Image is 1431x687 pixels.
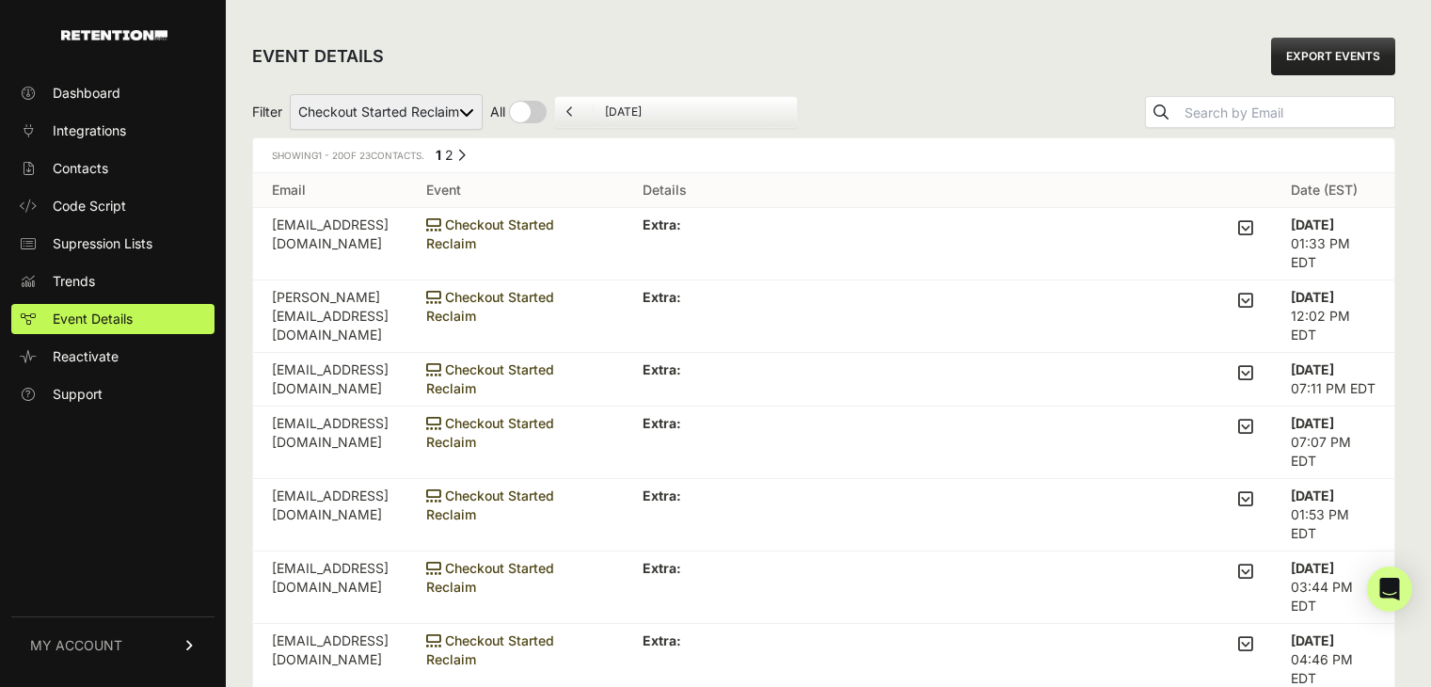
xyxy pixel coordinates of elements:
span: Checkout Started Reclaim [426,560,554,595]
div: Open Intercom Messenger [1367,567,1412,612]
a: Reactivate [11,342,215,372]
a: Support [11,379,215,409]
td: 07:07 PM EDT [1272,407,1394,479]
a: Dashboard [11,78,215,108]
span: 23 [359,150,371,161]
td: [PERSON_NAME][EMAIL_ADDRESS][DOMAIN_NAME] [253,280,407,353]
a: Event Details [11,304,215,334]
td: [EMAIL_ADDRESS][DOMAIN_NAME] [253,551,407,624]
span: Filter [252,103,282,121]
td: 01:53 PM EDT [1272,479,1394,551]
span: Dashboard [53,84,120,103]
span: MY ACCOUNT [30,636,122,655]
strong: Extra: [643,632,681,648]
strong: Extra: [643,560,681,576]
td: 12:02 PM EDT [1272,280,1394,353]
strong: Extra: [643,487,681,503]
strong: [DATE] [1291,289,1334,305]
td: 01:33 PM EDT [1272,208,1394,280]
a: Contacts [11,153,215,184]
span: Checkout Started Reclaim [426,216,554,251]
img: Retention.com [61,30,167,40]
td: [EMAIL_ADDRESS][DOMAIN_NAME] [253,353,407,407]
div: Pagination [432,146,466,169]
span: Reactivate [53,347,119,366]
span: Checkout Started Reclaim [426,361,554,396]
strong: [DATE] [1291,216,1334,232]
span: Event Details [53,310,133,328]
strong: [DATE] [1291,415,1334,431]
a: MY ACCOUNT [11,616,215,674]
span: Checkout Started Reclaim [426,487,554,522]
span: Code Script [53,197,126,216]
span: Supression Lists [53,234,152,253]
td: 07:11 PM EDT [1272,353,1394,407]
strong: [DATE] [1291,632,1334,648]
a: Trends [11,266,215,296]
select: Filter [290,94,483,130]
th: Email [253,173,407,208]
span: Contacts. [357,150,424,161]
span: Checkout Started Reclaim [426,632,554,667]
span: 1 - 20 [318,150,343,161]
strong: Extra: [643,289,681,305]
span: Checkout Started Reclaim [426,415,554,450]
th: Details [624,173,1272,208]
td: [EMAIL_ADDRESS][DOMAIN_NAME] [253,407,407,479]
h2: EVENT DETAILS [252,43,384,70]
span: Support [53,385,103,404]
span: Trends [53,272,95,291]
strong: Extra: [643,216,681,232]
a: Supression Lists [11,229,215,259]
a: Integrations [11,116,215,146]
input: Search by Email [1181,100,1394,126]
span: Checkout Started Reclaim [426,289,554,324]
strong: Extra: [643,415,681,431]
em: Page 1 [436,147,441,163]
strong: Extra: [643,361,681,377]
a: Code Script [11,191,215,221]
td: 03:44 PM EDT [1272,551,1394,624]
div: Showing of [272,146,424,165]
th: Date (EST) [1272,173,1394,208]
strong: [DATE] [1291,560,1334,576]
strong: [DATE] [1291,487,1334,503]
a: Page 2 [445,147,453,163]
span: Integrations [53,121,126,140]
td: [EMAIL_ADDRESS][DOMAIN_NAME] [253,479,407,551]
td: [EMAIL_ADDRESS][DOMAIN_NAME] [253,208,407,280]
th: Event [407,173,624,208]
span: Contacts [53,159,108,178]
strong: [DATE] [1291,361,1334,377]
a: EXPORT EVENTS [1271,38,1395,75]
